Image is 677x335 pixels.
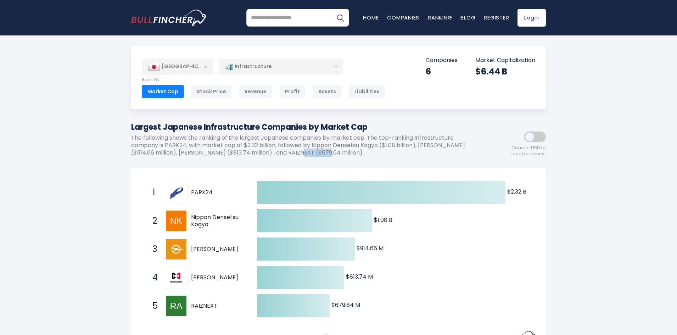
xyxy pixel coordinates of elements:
[149,300,156,312] span: 5
[507,188,526,196] text: $2.32 B
[191,246,245,253] span: [PERSON_NAME]
[131,10,207,26] a: Go to homepage
[484,14,509,21] a: Register
[149,215,156,227] span: 2
[219,58,343,75] div: Infrastructure
[426,57,458,64] p: Companies
[346,273,373,281] text: $813.74 M
[166,211,186,231] img: Nippon Densetsu Kogyo
[191,274,245,281] span: [PERSON_NAME]
[149,186,156,199] span: 1
[460,14,475,21] a: Blog
[374,216,392,224] text: $1.08 B
[191,302,245,310] span: RAIZNEXT
[142,59,213,74] div: [GEOGRAPHIC_DATA]
[166,296,186,316] img: RAIZNEXT
[149,243,156,255] span: 3
[191,85,232,98] div: Stock Price
[149,272,156,284] span: 4
[331,9,349,27] button: Search
[191,214,245,229] span: Nippon Densetsu Kogyo
[511,145,546,157] span: Convert USD to local currency
[475,57,535,64] p: Market Capitalization
[131,121,482,133] h1: Largest Japanese Infrastructure Companies by Market Cap
[349,85,385,98] div: Liabilities
[357,244,384,252] text: $914.66 M
[279,85,306,98] div: Profit
[331,301,360,309] text: $679.64 M
[142,85,184,98] div: Market Cap
[475,66,535,77] div: $6.44 B
[142,77,385,83] p: Rank By
[191,189,245,196] span: PARK24
[166,182,186,203] img: PARK24
[426,66,458,77] div: 6
[131,134,482,156] p: The following shows the ranking of the largest Japanese companies by market cap. The top-ranking ...
[166,267,186,288] img: Maeda Kosen
[313,85,342,98] div: Assets
[517,9,546,27] a: Login
[387,14,419,21] a: Companies
[166,239,186,259] img: Taihei Dengyo Kaisha
[131,10,207,26] img: bullfincher logo
[428,14,452,21] a: Ranking
[239,85,272,98] div: Revenue
[363,14,379,21] a: Home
